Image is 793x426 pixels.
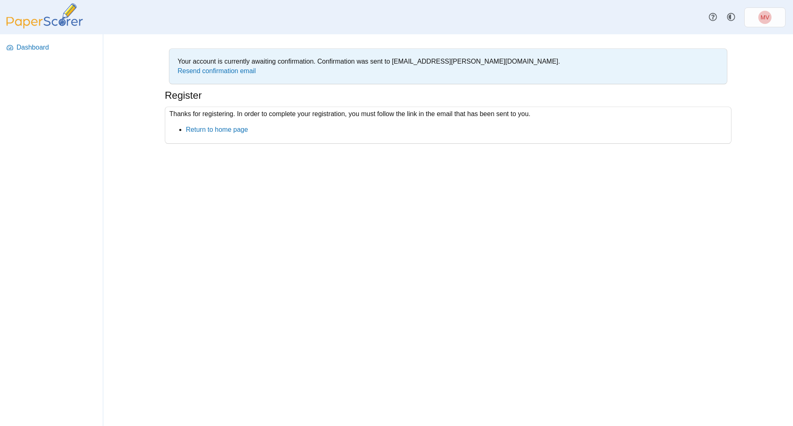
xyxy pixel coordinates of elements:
a: Matthew Valdez [744,7,786,27]
div: Your account is currently awaiting confirmation. Confirmation was sent to [EMAIL_ADDRESS][PERSON_... [173,53,723,80]
a: Dashboard [3,38,100,57]
a: Return to home page [186,126,248,133]
span: Dashboard [17,43,97,52]
a: PaperScorer [3,23,86,30]
span: Matthew Valdez [758,11,772,24]
img: PaperScorer [3,3,86,29]
h1: Register [165,88,202,102]
span: Matthew Valdez [761,14,769,20]
a: Resend confirmation email [178,67,256,74]
div: Thanks for registering. In order to complete your registration, you must follow the link in the e... [165,107,731,144]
